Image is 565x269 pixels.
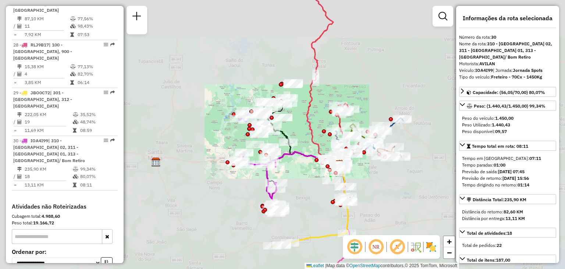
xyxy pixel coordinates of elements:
[462,182,553,188] div: Tempo dirigindo no retorno:
[459,60,556,67] div: Motorista:
[77,31,114,38] td: 07:53
[70,17,76,21] i: % de utilização do peso
[24,22,70,30] td: 11
[17,167,22,171] i: Distância Total
[70,80,74,85] i: Tempo total em rota
[104,90,108,95] em: Opções
[462,168,553,175] div: Previsão de saída:
[252,125,270,132] div: Atividade não roteirizada - LEA PETRY- ME
[436,9,450,24] a: Exibir filtros
[462,115,514,121] span: Peso do veículo:
[17,112,22,117] i: Distância Total
[496,257,510,263] strong: 187,00
[325,263,326,268] span: |
[31,90,50,95] span: JBO0C72
[17,24,22,28] i: Total de Atividades
[349,263,381,268] a: OpenStreetMap
[73,120,78,124] i: % de utilização da cubagem
[12,247,118,256] label: Ordenar por:
[462,162,553,168] div: Tempo paradas:
[346,238,363,256] span: Ocultar deslocamento
[491,34,496,40] strong: 30
[259,155,277,162] div: Atividade não roteirizada - MERCADO DO ALEMAO
[17,64,22,69] i: Distância Total
[260,143,279,151] div: Atividade não roteirizada - FDOC MARIZETE
[462,175,553,182] div: Previsão de retorno:
[13,22,17,30] td: /
[73,128,77,133] i: Tempo total em rota
[24,127,72,134] td: 11,69 KM
[473,90,545,95] span: Capacidade: (56,05/70,00) 80,07%
[459,87,556,97] a: Capacidade: (56,05/70,00) 80,07%
[462,242,553,249] div: Total de pedidos:
[12,213,118,220] div: Cubagem total:
[265,204,283,211] div: Atividade não roteirizada - LUCE MARILEI OLIVEIR
[459,194,556,204] a: Distância Total:235,90 KM
[279,99,297,107] div: Atividade não roteirizada - JOSE RIBEIRO PLACIDO
[73,112,78,117] i: % de utilização do peso
[24,63,70,70] td: 15,38 KM
[459,74,556,80] div: Tipo do veículo:
[425,241,437,253] img: Exibir/Ocultar setores
[459,41,552,60] strong: 310 - [GEOGRAPHIC_DATA] 02, 311 - [GEOGRAPHIC_DATA] 01, 313 - [GEOGRAPHIC_DATA]/ Bom Retiro
[33,220,54,226] strong: 19.166,72
[410,241,422,253] img: Fluxo de ruas
[24,79,70,86] td: 3,85 KM
[504,197,526,202] span: 235,90 KM
[12,203,118,210] h4: Atividades não Roteirizadas
[274,114,292,121] div: Atividade não roteirizada - MINI MERCADO SILVA
[80,127,115,134] td: 08:59
[129,9,144,25] a: Nova sessão e pesquisa
[13,90,72,109] span: 29 -
[80,118,115,126] td: 48,74%
[284,80,303,87] div: Atividade não roteirizada - 34.098.888 ROGERIO NOGUEIRA DO AMARAL
[246,141,264,148] div: Atividade não roteirizada - EDSON ELTON DRESCHER 57421056068
[447,248,452,257] span: −
[467,230,512,236] span: Total de atividades:
[252,120,270,128] div: Atividade não roteirizada - 34.881.980 LOIVACIR LORENI TORRES
[73,167,78,171] i: % de utilização do peso
[494,162,505,168] strong: 01:00
[284,80,302,88] div: Atividade não roteirizada - LILIANE DA ROSA DE MORAES
[459,239,556,252] div: Total de atividades:18
[13,70,17,78] td: /
[335,159,344,169] img: Santa Cruz FAD
[505,216,525,221] strong: 13,11 KM
[472,143,528,149] span: Tempo total em rota: 08:11
[24,70,70,78] td: 4
[493,67,543,73] span: | Jornada:
[529,156,541,161] strong: 07:11
[474,103,546,109] span: Peso: (1.440,43/1.450,00) 99,34%
[73,183,77,187] i: Tempo total em rota
[459,228,556,238] a: Total de atividades:18
[479,61,495,66] strong: AVILAN
[283,81,302,88] div: Atividade não roteirizada - MERCADO TRINDADE
[250,130,269,138] div: Atividade não roteirizada - NICOLAS FARDIM
[502,175,529,181] strong: [DATE] 15:56
[24,31,70,38] td: 7,92 KM
[110,42,115,47] em: Rota exportada
[447,237,452,246] span: +
[70,72,76,76] i: % de utilização da cubagem
[504,209,523,214] strong: 82,60 KM
[492,122,510,127] strong: 1.440,43
[335,160,344,170] img: CDD Santa Cruz do Sul
[459,152,556,191] div: Tempo total em rota: 08:11
[444,236,455,247] a: Zoom in
[498,169,525,174] strong: [DATE] 07:45
[110,90,115,95] em: Rota exportada
[24,15,70,22] td: 87,10 KM
[80,165,115,173] td: 99,34%
[255,126,273,133] div: Atividade não roteirizada - 60.692.107 LAIRTO MULLER
[13,138,85,163] span: 30 -
[459,34,556,41] div: Número da rota:
[77,63,114,70] td: 77,13%
[42,213,60,219] strong: 4.988,60
[475,67,493,73] strong: IOA4I99
[507,230,512,236] strong: 18
[462,122,553,128] div: Peso Utilizado:
[12,220,118,226] div: Peso total:
[497,242,502,248] strong: 22
[252,122,270,129] div: Atividade não roteirizada - MERCADO LAGOENSE E A
[73,174,78,179] i: % de utilização da cubagem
